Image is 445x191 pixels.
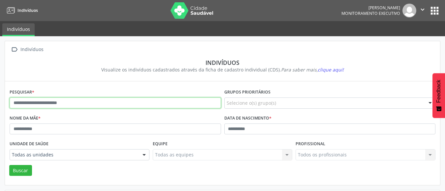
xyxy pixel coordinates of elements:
label: Pesquisar [10,87,34,97]
div: Visualize os indivíduos cadastrados através da ficha de cadastro individual (CDS). [14,66,431,73]
span: Selecione o(s) grupo(s) [227,99,276,106]
i: Para saber mais, [281,67,344,73]
label: Unidade de saúde [10,139,48,149]
button:  [416,4,429,17]
span: Todas as unidades [12,151,136,158]
i:  [419,6,426,13]
i:  [10,45,19,54]
label: Equipe [153,139,168,149]
div: [PERSON_NAME] [341,5,400,11]
button: apps [429,5,440,16]
a:  Indivíduos [10,45,45,54]
div: Indivíduos [19,45,45,54]
label: Grupos prioritários [224,87,270,97]
span: Monitoramento Executivo [341,11,400,16]
span: Feedback [436,80,442,103]
button: Buscar [9,165,32,176]
a: Indivíduos [5,5,38,16]
label: Nome da mãe [10,113,41,123]
label: Profissional [296,139,325,149]
a: Indivíduos [2,23,35,36]
div: Indivíduos [14,59,431,66]
span: clique aqui! [318,67,344,73]
button: Feedback - Mostrar pesquisa [432,73,445,118]
span: Indivíduos [17,8,38,13]
label: Data de nascimento [224,113,271,123]
img: img [402,4,416,17]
